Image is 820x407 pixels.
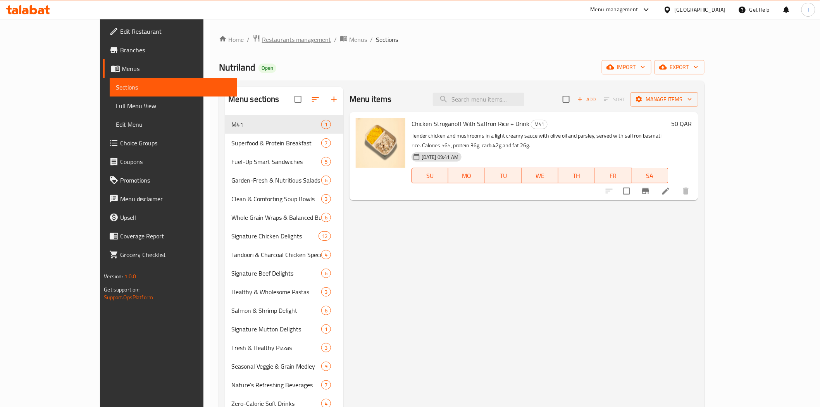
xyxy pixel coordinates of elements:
[558,91,574,107] span: Select section
[103,171,237,190] a: Promotions
[637,95,692,104] span: Manage items
[661,62,698,72] span: export
[451,170,482,181] span: MO
[231,287,321,297] div: Healthy & Wholesome Pastas
[225,134,343,152] div: Superfood & Protein Breakfast7
[231,269,321,278] div: Signature Beef Delights
[321,269,331,278] div: items
[322,270,331,277] span: 6
[631,92,698,107] button: Manage items
[231,324,321,334] span: Signature Mutton Delights
[120,45,231,55] span: Branches
[599,93,631,105] span: Select section first
[225,115,343,134] div: M411
[319,233,331,240] span: 12
[322,307,331,314] span: 6
[231,343,321,352] span: Fresh & Healthy Pizzas
[110,78,237,97] a: Sections
[321,250,331,259] div: items
[225,283,343,301] div: Healthy & Wholesome Pastas3
[104,285,140,295] span: Get support on:
[231,362,321,371] div: Seasonal Veggie & Grain Medley
[636,182,655,200] button: Branch-specific-item
[595,168,632,183] button: FR
[321,306,331,315] div: items
[448,168,485,183] button: MO
[231,120,321,129] div: M41
[103,208,237,227] a: Upsell
[433,93,524,106] input: search
[322,121,331,128] span: 1
[231,138,321,148] div: Superfood & Protein Breakfast
[322,251,331,259] span: 4
[104,271,123,281] span: Version:
[231,250,321,259] span: Tandoori & Charcoal Chicken Specials
[574,93,599,105] span: Add item
[608,62,645,72] span: import
[635,170,665,181] span: SA
[322,158,331,166] span: 5
[591,5,638,14] div: Menu-management
[225,264,343,283] div: Signature Beef Delights6
[103,134,237,152] a: Choice Groups
[120,27,231,36] span: Edit Restaurant
[231,194,321,203] span: Clean & Comforting Soup Bowls
[321,343,331,352] div: items
[103,190,237,208] a: Menu disclaimer
[120,194,231,203] span: Menu disclaimer
[598,170,629,181] span: FR
[124,271,136,281] span: 1.0.0
[672,118,692,129] h6: 50 QAR
[225,245,343,264] div: Tandoori & Charcoal Chicken Specials4
[103,22,237,41] a: Edit Restaurant
[322,344,331,352] span: 3
[322,326,331,333] span: 1
[120,231,231,241] span: Coverage Report
[104,292,153,302] a: Support.OpsPlatform
[120,138,231,148] span: Choice Groups
[321,213,331,222] div: items
[370,35,373,44] li: /
[231,380,321,390] span: Nature’s Refreshing Beverages
[258,65,276,71] span: Open
[322,288,331,296] span: 3
[110,115,237,134] a: Edit Menu
[334,35,337,44] li: /
[103,227,237,245] a: Coverage Report
[562,170,592,181] span: TH
[350,93,392,105] h2: Menu items
[306,90,325,109] span: Sort sections
[661,186,670,196] a: Edit menu item
[376,35,398,44] span: Sections
[321,194,331,203] div: items
[356,118,405,168] img: Chicken Stroganoff With Saffron Rice + Drink
[321,362,331,371] div: items
[258,64,276,73] div: Open
[340,34,367,45] a: Menus
[247,35,250,44] li: /
[321,176,331,185] div: items
[225,171,343,190] div: Garden-Fresh & Nutritious Salads6
[322,195,331,203] span: 3
[225,208,343,227] div: Whole Grain Wraps & Balanced Burgers6
[225,190,343,208] div: Clean & Comforting Soup Bowls3
[349,35,367,44] span: Menus
[231,231,319,241] span: Signature Chicken Delights
[319,231,331,241] div: items
[262,35,331,44] span: Restaurants management
[110,97,237,115] a: Full Menu View
[231,176,321,185] span: Garden-Fresh & Nutritious Salads
[231,157,321,166] span: Fuel-Up Smart Sandwiches
[602,60,651,74] button: import
[488,170,519,181] span: TU
[321,138,331,148] div: items
[322,363,331,370] span: 9
[103,152,237,171] a: Coupons
[576,95,597,104] span: Add
[412,168,448,183] button: SU
[321,324,331,334] div: items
